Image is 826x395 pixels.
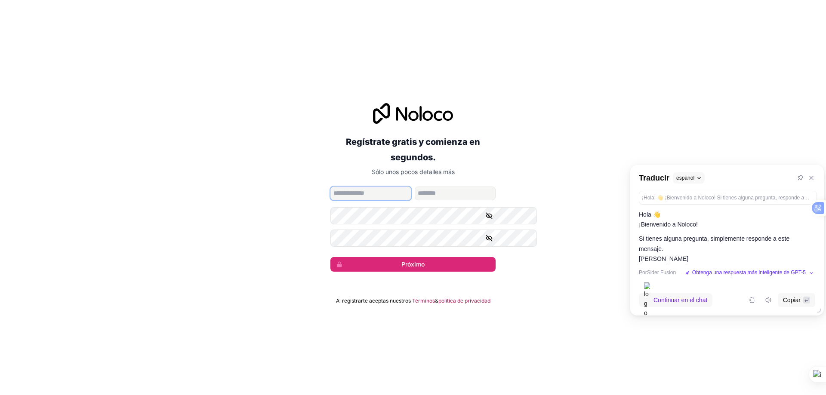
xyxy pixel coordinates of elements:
font: Próximo [401,260,425,268]
a: política de privacidad [438,297,490,304]
input: Contraseña [330,207,537,224]
input: Confirmar Contraseña [330,230,537,247]
font: & [435,297,438,304]
font: Términos [412,297,435,304]
a: Términos [412,297,435,304]
font: política de privacidad [438,297,490,304]
font: Al registrarte aceptas nuestros [336,297,411,304]
font: Regístrate gratis y comienza en segundos. [346,137,480,162]
font: Sólo unos pocos detalles más [372,168,455,175]
button: Próximo [330,257,496,272]
input: apellido [415,187,496,200]
input: nombre de pila [330,187,411,200]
